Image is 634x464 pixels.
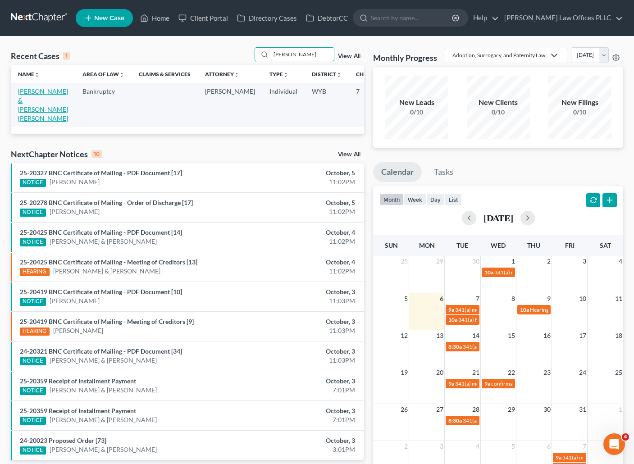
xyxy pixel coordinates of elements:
span: New Case [94,15,124,22]
td: 7 [349,83,394,127]
div: 7:01PM [250,415,356,424]
span: Sun [385,241,398,249]
input: Search by name... [371,9,453,26]
div: October, 3 [250,377,356,386]
a: 25-20419 BNC Certificate of Mailing - PDF Document [10] [20,288,182,296]
span: 19 [400,367,409,378]
span: 8:30a [448,417,462,424]
div: Adoption, Surrogacy, and Paternity Law [452,51,545,59]
div: NOTICE [20,357,46,365]
span: 5 [511,441,516,452]
span: 26 [400,404,409,415]
span: 10a [448,316,457,323]
div: NOTICE [20,209,46,217]
a: Help [469,10,499,26]
span: 15 [507,330,516,341]
span: Wed [491,241,506,249]
a: 25-20327 BNC Certificate of Mailing - PDF Document [17] [20,169,182,177]
span: 18 [614,330,623,341]
a: [PERSON_NAME] [53,326,103,335]
a: 24-20023 Proposed Order [73] [20,437,106,444]
a: 25-20359 Receipt of Installment Payment [20,407,136,414]
a: [PERSON_NAME] & [PERSON_NAME] [50,237,157,246]
button: month [379,193,404,205]
span: 3 [439,441,444,452]
span: 1 [618,404,623,415]
a: [PERSON_NAME] [50,296,100,305]
span: 9a [556,454,561,461]
span: 341(a) Meeting for [PERSON_NAME] [458,316,546,323]
button: week [404,193,426,205]
div: 11:02PM [250,207,356,216]
iframe: Intercom live chat [603,433,625,455]
span: 31 [578,404,587,415]
div: HEARING [20,268,50,276]
span: 10a [520,306,529,313]
span: 9a [484,380,490,387]
a: Client Portal [174,10,233,26]
span: Thu [527,241,540,249]
a: [PERSON_NAME] & [PERSON_NAME] [50,415,157,424]
th: Claims & Services [132,65,198,83]
a: [PERSON_NAME] & [PERSON_NAME] [50,356,157,365]
span: 9a [448,306,454,313]
div: October, 5 [250,168,356,177]
div: October, 3 [250,436,356,445]
a: Districtunfold_more [312,71,342,77]
a: 25-20419 BNC Certificate of Mailing - Meeting of Creditors [9] [20,318,194,325]
span: 10a [484,269,493,276]
span: 6 [546,441,552,452]
div: October, 3 [250,317,356,326]
h2: [DATE] [483,213,513,223]
span: 22 [507,367,516,378]
span: 9a [448,380,454,387]
span: 27 [435,404,444,415]
i: unfold_more [336,72,342,77]
span: 8 [511,293,516,304]
input: Search by name... [271,48,334,61]
div: 11:02PM [250,267,356,276]
span: 7 [475,293,480,304]
a: [PERSON_NAME] & [PERSON_NAME] [PERSON_NAME] [18,87,68,122]
h3: Monthly Progress [373,52,437,63]
span: 6 [439,293,444,304]
a: Tasks [426,162,461,182]
div: 1 [63,52,70,60]
a: Chapterunfold_more [356,71,387,77]
span: 341(a) meeting for [PERSON_NAME] & [PERSON_NAME] [455,306,590,313]
span: 25 [614,367,623,378]
div: 11:02PM [250,237,356,246]
span: 4 [475,441,480,452]
div: New Leads [385,97,448,108]
a: 25-20425 BNC Certificate of Mailing - Meeting of Creditors [13] [20,258,197,266]
span: 13 [435,330,444,341]
div: 11:03PM [250,326,356,335]
span: Sat [600,241,611,249]
a: Area of Lawunfold_more [82,71,124,77]
div: NOTICE [20,179,46,187]
div: NextChapter Notices [11,149,102,159]
span: 11 [614,293,623,304]
span: 24 [578,367,587,378]
td: WYB [305,83,349,127]
span: 341(a) meeting for [PERSON_NAME] & [PERSON_NAME] [463,417,598,424]
div: 11:02PM [250,177,356,187]
span: 3 [582,256,587,267]
a: Home [136,10,174,26]
span: 16 [543,330,552,341]
a: 25-20425 BNC Certificate of Mailing - PDF Document [14] [20,228,182,236]
div: 3:01PM [250,445,356,454]
div: October, 3 [250,287,356,296]
div: NOTICE [20,446,46,455]
span: 30 [471,256,480,267]
div: NOTICE [20,387,46,395]
a: Calendar [373,162,422,182]
span: Tue [456,241,468,249]
a: 25-20359 Receipt of Installment Payment [20,377,136,385]
span: 14 [471,330,480,341]
div: NOTICE [20,298,46,306]
span: 20 [435,367,444,378]
span: 28 [400,256,409,267]
span: 29 [507,404,516,415]
span: 1 [511,256,516,267]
